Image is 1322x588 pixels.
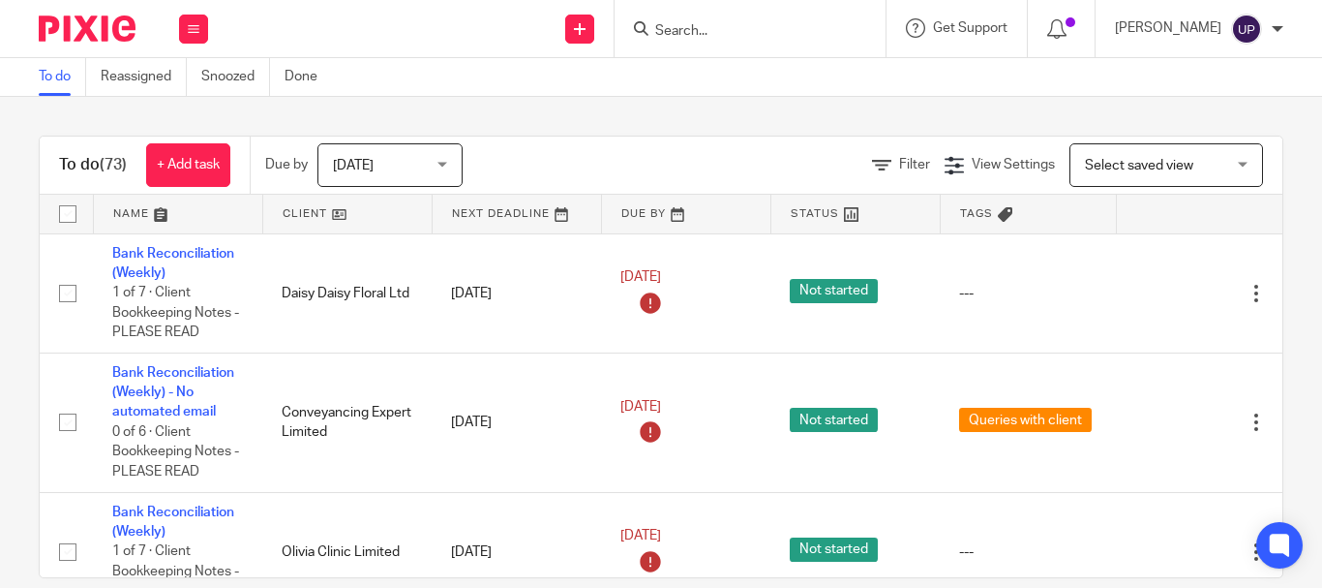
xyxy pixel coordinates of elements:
span: View Settings [972,158,1055,171]
span: 0 of 6 · Client Bookkeeping Notes - PLEASE READ [112,425,239,479]
td: Conveyancing Expert Limited [262,353,432,492]
span: 1 of 7 · Client Bookkeeping Notes - PLEASE READ [112,286,239,339]
h1: To do [59,155,127,175]
a: Done [285,58,332,96]
span: [DATE] [620,271,661,285]
img: Pixie [39,15,135,42]
td: Daisy Daisy Floral Ltd [262,233,432,353]
span: (73) [100,157,127,172]
a: + Add task [146,143,230,187]
span: Queries with client [959,408,1092,432]
a: To do [39,58,86,96]
a: Snoozed [201,58,270,96]
span: Select saved view [1085,159,1193,172]
div: --- [959,542,1097,562]
span: Tags [960,208,993,219]
td: [DATE] [432,353,601,492]
input: Search [653,23,827,41]
span: Not started [790,538,878,562]
a: Bank Reconciliation (Weekly) [112,247,234,280]
td: [DATE] [432,233,601,353]
span: [DATE] [620,400,661,414]
span: Not started [790,408,878,432]
img: svg%3E [1231,14,1262,45]
div: --- [959,284,1097,303]
a: Bank Reconciliation (Weekly) [112,506,234,539]
span: Get Support [933,21,1007,35]
span: Filter [899,158,930,171]
span: [DATE] [333,159,374,172]
span: Not started [790,279,878,303]
span: [DATE] [620,530,661,543]
a: Bank Reconciliation (Weekly) - No automated email [112,366,234,419]
p: Due by [265,155,308,174]
a: Reassigned [101,58,187,96]
p: [PERSON_NAME] [1115,18,1221,38]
